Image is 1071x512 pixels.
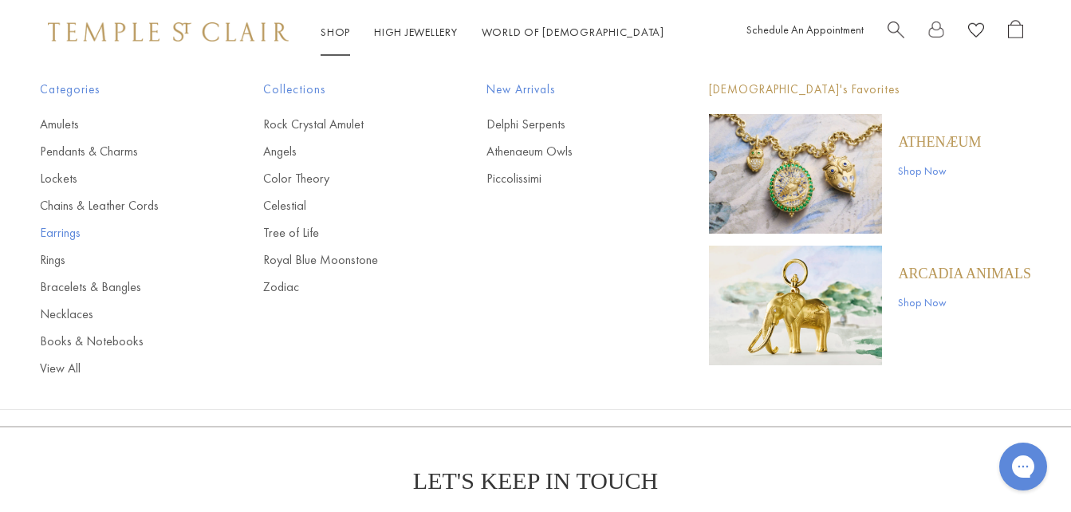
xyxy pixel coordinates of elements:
[40,305,199,323] a: Necklaces
[40,197,199,215] a: Chains & Leather Cords
[263,116,423,133] a: Rock Crystal Amulet
[263,80,423,100] span: Collections
[40,360,199,377] a: View All
[898,265,1031,282] a: ARCADIA ANIMALS
[898,133,981,151] a: Athenæum
[321,25,350,39] a: ShopShop
[413,467,658,494] p: LET'S KEEP IN TOUCH
[40,170,199,187] a: Lockets
[40,80,199,100] span: Categories
[709,80,1031,100] p: [DEMOGRAPHIC_DATA]'s Favorites
[40,143,199,160] a: Pendants & Charms
[486,80,646,100] span: New Arrivals
[263,170,423,187] a: Color Theory
[40,278,199,296] a: Bracelets & Bangles
[898,162,981,179] a: Shop Now
[374,25,458,39] a: High JewelleryHigh Jewellery
[48,22,289,41] img: Temple St. Clair
[888,20,904,45] a: Search
[968,20,984,45] a: View Wishlist
[40,116,199,133] a: Amulets
[486,170,646,187] a: Piccolissimi
[263,251,423,269] a: Royal Blue Moonstone
[40,224,199,242] a: Earrings
[991,437,1055,496] iframe: Gorgias live chat messenger
[263,143,423,160] a: Angels
[40,333,199,350] a: Books & Notebooks
[263,278,423,296] a: Zodiac
[263,197,423,215] a: Celestial
[898,293,1031,311] a: Shop Now
[746,22,864,37] a: Schedule An Appointment
[486,116,646,133] a: Delphi Serpents
[263,224,423,242] a: Tree of Life
[321,22,664,42] nav: Main navigation
[40,251,199,269] a: Rings
[486,143,646,160] a: Athenaeum Owls
[1008,20,1023,45] a: Open Shopping Bag
[482,25,664,39] a: World of [DEMOGRAPHIC_DATA]World of [DEMOGRAPHIC_DATA]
